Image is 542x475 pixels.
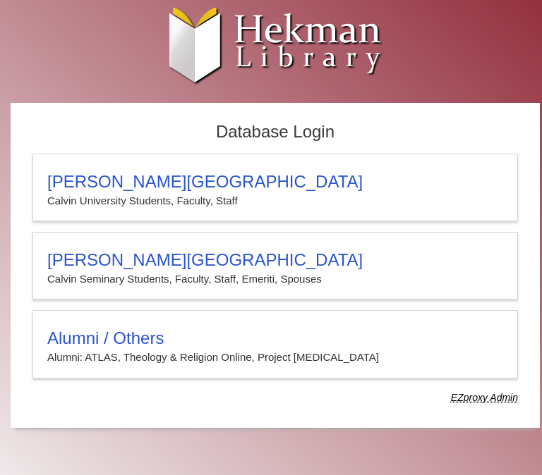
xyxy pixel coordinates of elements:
[47,328,503,348] h3: Alumni / Others
[32,154,518,221] a: [PERSON_NAME][GEOGRAPHIC_DATA]Calvin University Students, Faculty, Staff
[47,192,503,210] p: Calvin University Students, Faculty, Staff
[47,328,503,366] summary: Alumni / OthersAlumni: ATLAS, Theology & Religion Online, Project [MEDICAL_DATA]
[32,232,518,300] a: [PERSON_NAME][GEOGRAPHIC_DATA]Calvin Seminary Students, Faculty, Staff, Emeriti, Spouses
[47,348,503,366] p: Alumni: ATLAS, Theology & Religion Online, Project [MEDICAL_DATA]
[47,250,503,270] h3: [PERSON_NAME][GEOGRAPHIC_DATA]
[451,392,518,403] dfn: Use Alumni login
[25,118,525,147] h2: Database Login
[47,270,503,288] p: Calvin Seminary Students, Faculty, Staff, Emeriti, Spouses
[47,172,503,192] h3: [PERSON_NAME][GEOGRAPHIC_DATA]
